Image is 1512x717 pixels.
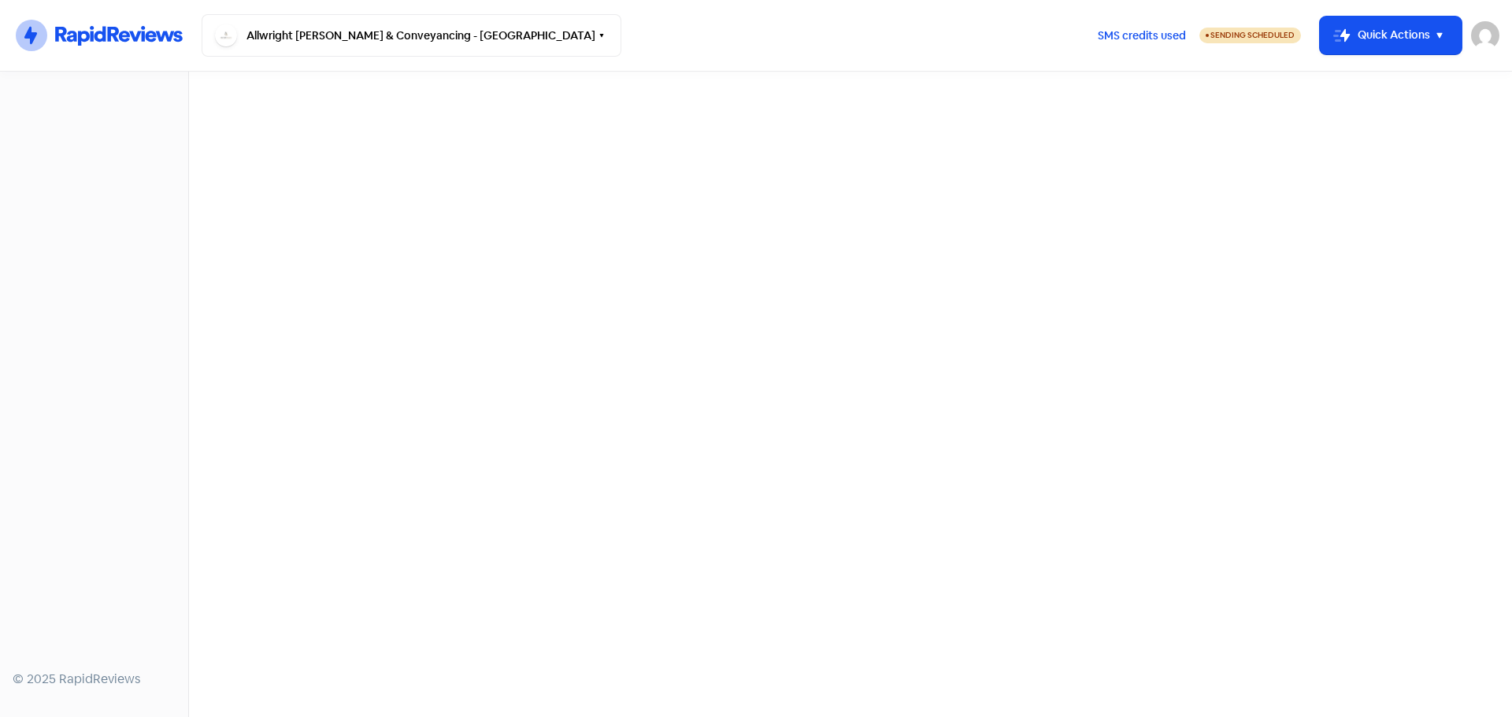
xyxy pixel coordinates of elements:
a: SMS credits used [1084,26,1199,43]
span: SMS credits used [1098,28,1186,44]
img: User [1471,21,1499,50]
button: Allwright [PERSON_NAME] & Conveyancing - [GEOGRAPHIC_DATA] [202,14,621,57]
a: Sending Scheduled [1199,26,1301,45]
div: © 2025 RapidReviews [13,670,176,689]
span: Sending Scheduled [1210,30,1295,40]
button: Quick Actions [1320,17,1462,54]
